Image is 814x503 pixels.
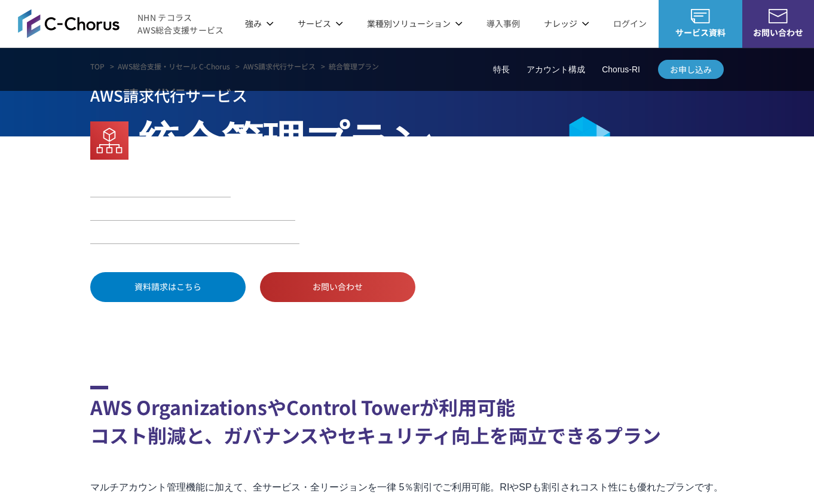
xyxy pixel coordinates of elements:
a: アカウント構成 [527,63,585,76]
em: 統合管理プラン [329,61,379,71]
span: お申し込み [658,63,724,76]
h2: AWS OrganizationsやControl Towerが利用可能 コスト削減と、ガバナンスやセキュリティ向上を両立できるプラン [90,386,724,449]
p: マルチアカウント管理機能に加えて、全サービス・全リージョンを一律 5％割引でご利用可能。RIやSPも割引されコスト性にも優れたプランです。 [90,479,724,496]
a: 特長 [493,63,510,76]
a: 資料請求はこちら [90,272,246,302]
a: ログイン [613,17,647,30]
a: お申し込み [658,60,724,79]
a: AWS総合支援サービス C-ChorusNHN テコラスAWS総合支援サービス [18,9,224,38]
a: TOP [90,61,105,72]
span: 5 [175,175,187,196]
a: AWS請求代行サービス [243,61,316,72]
span: NHN テコラス AWS総合支援サービス [137,11,224,36]
li: AWS 利用料金 % 割引 [90,176,231,197]
p: 強み [245,17,274,30]
a: 導入事例 [486,17,520,30]
p: サービス [298,17,343,30]
p: AWS請求代行サービス [90,82,724,108]
span: サービス資料 [659,26,742,39]
a: お問い合わせ [260,272,415,302]
li: 24時間365日 AWS技術サポート無料 [90,227,299,243]
img: お問い合わせ [769,9,788,23]
p: 業種別ソリューション [367,17,463,30]
em: 統合管理プラン [138,108,434,169]
img: AWS Organizations [90,121,128,160]
p: ナレッジ [544,17,589,30]
li: AWS Organizations をご利用可能 [90,204,295,220]
a: Chorus-RI [602,63,640,76]
img: AWS総合支援サービス C-Chorus [18,9,120,38]
img: AWS総合支援サービス C-Chorus サービス資料 [691,9,710,23]
a: AWS総合支援・リセール C-Chorus [118,61,230,72]
span: お問い合わせ [742,26,814,39]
